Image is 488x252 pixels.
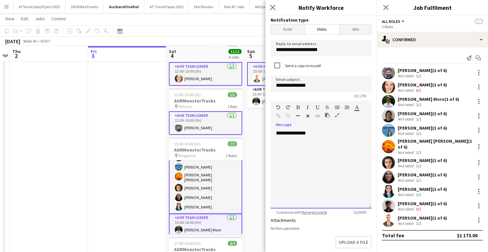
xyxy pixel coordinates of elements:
div: 2 Roles [382,24,483,29]
app-card-role: AOR Team Leader1/115:00-18:00 (3h)[PERSON_NAME] More [247,86,320,108]
app-card-role: AOR Ambassador1/115:00-18:00 (3h)[PERSON_NAME] [247,62,320,86]
label: Attachments [271,217,296,223]
span: Email [305,25,340,34]
div: 15:00-18:00 (3h)2/2AORMonsterTrucks Kingsland2 RolesAOR Ambassador1/115:00-18:00 (3h)[PERSON_NAME... [247,39,320,108]
div: 4 Jobs [229,55,241,60]
div: Not rated [398,73,415,78]
app-skills-label: 0/1 [416,88,421,93]
button: Upload a file [335,236,371,248]
div: [PERSON_NAME] (1 of 6) [398,157,447,163]
div: [DATE] [5,38,20,45]
button: Non AT Jobs [219,0,250,13]
div: Not rated [398,178,415,183]
app-skills-label: 1/1 [416,192,421,197]
app-skills-label: 1/1 [416,117,421,121]
button: 2024 Bike Events [65,0,104,13]
app-skills-label: 1/1 [416,163,421,168]
div: Not rated [398,192,415,197]
a: Comms [49,14,69,23]
div: [PERSON_NAME] (1 of 6) [398,201,447,207]
span: Sun [247,48,255,54]
button: All roles [382,19,406,24]
span: 13:00-16:00 (3h) [174,141,201,146]
app-skills-label: 1/1 [416,221,421,226]
button: ATSmallJobs/Flyers 2025 [13,0,65,13]
a: Edit [18,14,31,23]
button: Fullscreen [335,113,339,118]
div: [PERSON_NAME] [PERSON_NAME] (1 of 6) [398,138,472,150]
app-job-card: 13:00-16:00 (3h)7/7AORMonsterTrucks Kingsland2 RolesAOR Ambassador6/613:00-16:00 (3h)[PERSON_NAME... [169,137,242,234]
div: $1 173.00 [457,232,478,239]
h3: AORMonsterTrucks [169,98,242,104]
span: 15 / 255 [349,93,371,98]
span: Push [271,25,305,34]
div: Not rated [398,207,415,211]
button: Text Color [354,105,359,110]
button: HTML Code [315,113,320,118]
button: AAOperations/Admin [250,0,297,13]
span: Edit [21,16,28,22]
div: NZDT [41,39,50,44]
span: 2 [11,52,21,60]
div: Confirmed [377,32,488,47]
span: Fri [91,48,97,54]
span: 17:00-20:00 (3h) [174,241,201,246]
span: All roles [382,19,400,24]
div: Not rated [398,163,415,168]
span: 12:00-15:00 (3h) [174,92,201,97]
a: Jobs [32,14,47,23]
span: Kingsland [178,153,195,158]
button: Italic [305,105,310,110]
span: Sat [169,48,176,54]
button: AucklandOneRail [104,0,144,13]
h3: AORMonsterTrucks [169,147,242,153]
button: Clear Formatting [305,113,310,118]
span: -- [475,19,483,24]
span: Jobs [35,16,45,22]
span: 15 / 5000 [348,210,371,215]
a: View [3,14,17,23]
span: Customise with [271,210,332,215]
h3: Job Fulfilment [377,3,488,12]
app-card-role: AOR Team Leader1/112:00-15:00 (3h)[PERSON_NAME] [169,111,242,135]
span: View [5,16,14,22]
button: AT Travel Expos 2025 [144,0,189,13]
button: Paste as plain text [325,113,330,118]
div: Total fee [382,232,404,239]
button: Redo [286,105,290,110]
div: No files uploaded. [271,226,371,231]
app-card-role: AOR Team Leader1/112:00-15:00 (3h)[PERSON_NAME] [169,62,242,86]
button: Undo [276,105,280,110]
div: [PERSON_NAME] (1 of 6) [398,111,447,117]
span: Comms [51,16,66,22]
div: [PERSON_NAME] (1 of 6) [398,215,447,221]
button: Underline [315,105,320,110]
span: 2/2 [228,241,237,246]
span: 2 Roles [226,153,237,158]
button: Unordered List [335,105,339,110]
div: [PERSON_NAME] (1 of 6) [398,186,447,192]
div: [PERSON_NAME] (1 of 6) [398,172,447,178]
div: [PERSON_NAME] (1 of 6) [398,67,447,73]
span: SMS [340,25,371,34]
app-skills-label: 1/1 [416,102,421,107]
app-skills-label: 1/1 [416,131,421,136]
div: Not rated [398,150,415,155]
span: Week 40 [22,39,38,44]
app-job-card: 12:00-15:00 (3h)1/1AORMonsterTrucks New [PERSON_NAME]1 RoleAOR Team Leader1/112:00-15:00 (3h)[PER... [169,39,242,86]
button: Horizontal Line [296,113,300,118]
button: Strikethrough [325,105,330,110]
div: [PERSON_NAME] (1 of 6) [398,82,447,88]
app-card-role: AOR Team Leader1/113:00-16:00 (3h)[PERSON_NAME] More [169,214,242,237]
a: %merge tags% [302,210,327,215]
div: [PERSON_NAME] (1 of 6) [398,125,447,131]
app-card-role: AOR Ambassador6/613:00-16:00 (3h)[PERSON_NAME][PERSON_NAME][PERSON_NAME] [PERSON_NAME][PERSON_NAM... [169,141,242,214]
span: 1/1 [228,92,237,97]
span: 5 [246,52,255,60]
app-skills-label: 1/1 [416,150,421,155]
div: Not rated [398,102,415,107]
span: 4 [168,52,176,60]
button: Ordered List [345,105,349,110]
app-skills-label: 1/1 [416,178,421,183]
div: 12:00-15:00 (3h)1/1AORMonsterTrucks Puhinui1 RoleAOR Team Leader1/112:00-15:00 (3h)[PERSON_NAME] [169,88,242,135]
